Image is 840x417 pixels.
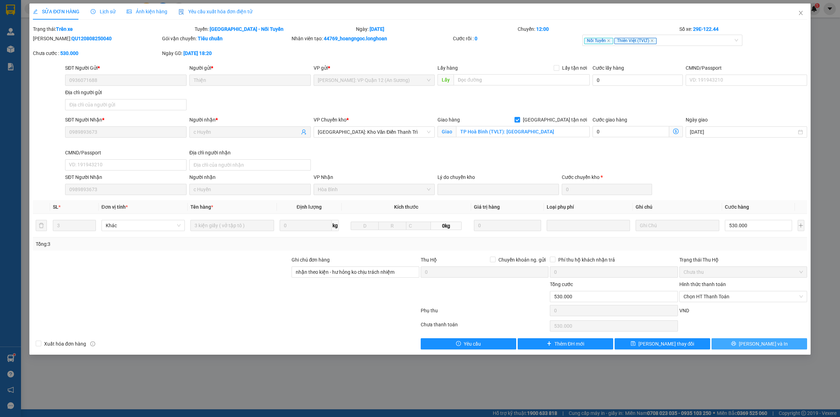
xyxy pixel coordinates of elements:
[406,222,431,230] input: C
[190,204,213,210] span: Tên hàng
[638,340,694,348] span: [PERSON_NAME] thay đổi
[679,256,807,264] div: Trạng thái Thu Hộ
[292,257,330,263] label: Ghi chú đơn hàng
[421,257,437,263] span: Thu Hộ
[33,49,161,57] div: Chưa cước :
[437,173,559,181] div: Lý do chuyển kho
[33,9,38,14] span: edit
[47,3,139,13] strong: PHIẾU DÁN LÊN HÀNG
[178,9,184,15] img: icon
[437,74,454,85] span: Lấy
[536,26,549,32] b: 12:00
[162,49,290,57] div: Ngày GD:
[421,338,516,349] button: exclamation-circleYêu cầu
[19,15,37,21] strong: CSKH:
[474,204,500,210] span: Giá trị hàng
[593,117,627,123] label: Cước giao hàng
[127,9,167,14] span: Ảnh kiện hàng
[593,65,624,71] label: Cước lấy hàng
[33,9,79,14] span: SỬA ĐƠN HÀNG
[189,64,311,72] div: Người gửi
[3,37,108,47] span: Mã đơn: HNVD1208250051
[456,126,590,137] input: Giao tận nơi
[453,35,581,42] div: Cước rồi :
[475,36,477,41] b: 0
[292,266,419,278] input: Ghi chú đơn hàng
[679,25,808,33] div: Số xe:
[65,116,187,124] div: SĐT Người Nhận
[636,220,719,231] input: Ghi Chú
[178,9,252,14] span: Yêu cầu xuất hóa đơn điện tử
[318,75,431,85] span: Hồ Chí Minh: VP Quận 12 (An Sương)
[791,4,811,23] button: Close
[712,338,807,349] button: printer[PERSON_NAME] và In
[593,126,669,137] input: Cước giao hàng
[53,204,58,210] span: SL
[65,149,187,157] div: CMND/Passport
[314,117,346,123] span: VP Chuyển kho
[355,25,517,33] div: Ngày:
[555,256,618,264] span: Phí thu hộ khách nhận trả
[725,204,749,210] span: Cước hàng
[798,220,804,231] button: plus
[431,222,462,230] span: 0kg
[332,220,339,231] span: kg
[378,222,406,230] input: R
[520,116,590,124] span: [GEOGRAPHIC_DATA] tận nơi
[547,341,552,347] span: plus
[41,340,89,348] span: Xuất hóa đơn hàng
[65,89,187,96] div: Địa chỉ người gửi
[584,38,613,44] span: Nối Tuyến
[690,128,797,136] input: Ngày giao
[33,35,161,42] div: [PERSON_NAME]:
[32,25,194,33] div: Trạng thái:
[60,50,78,56] b: 530.000
[194,25,356,33] div: Tuyến:
[189,149,311,157] div: Địa chỉ người nhận
[190,220,274,231] input: VD: Bàn, Ghế
[318,184,431,195] span: Hòa Bình
[496,256,548,264] span: Chuyển khoản ng. gửi
[614,38,657,44] span: Thiên Việt (TVLT)
[454,74,590,85] input: Dọc đường
[686,117,708,123] label: Ngày giao
[351,222,379,230] input: D
[318,127,431,137] span: Hà Nội: Kho Văn Điển Thanh Trì
[189,173,311,181] div: Người nhận
[61,15,128,28] span: CÔNG TY TNHH CHUYỂN PHÁT NHANH BẢO AN
[550,282,573,287] span: Tổng cước
[106,220,181,231] span: Khác
[420,321,549,333] div: Chưa thanh toán
[198,36,223,41] b: Tiêu chuẩn
[562,173,652,181] div: Cước chuyển kho
[693,26,719,32] b: 29E-122.44
[474,220,541,231] input: 0
[314,64,435,72] div: VP gửi
[3,15,53,27] span: [PHONE_NUMBER]
[210,26,283,32] b: [GEOGRAPHIC_DATA] - Nối Tuyến
[731,341,736,347] span: printer
[292,35,452,42] div: Nhân viên tạo:
[65,64,187,72] div: SĐT Người Gửi
[420,307,549,319] div: Phụ thu
[71,36,112,41] b: QU120808250040
[65,173,187,181] div: SĐT Người Nhận
[394,204,418,210] span: Kích thước
[162,35,290,42] div: Gói vận chuyển:
[679,282,726,287] label: Hình thức thanh toán
[101,204,128,210] span: Đơn vị tính
[739,340,788,348] span: [PERSON_NAME] và In
[90,341,95,346] span: info-circle
[679,308,689,313] span: VND
[456,341,461,347] span: exclamation-circle
[593,75,683,86] input: Cước lấy hàng
[65,99,187,110] input: Địa chỉ của người gửi
[684,267,803,277] span: Chưa thu
[650,39,654,42] span: close
[301,129,307,135] span: user-add
[518,338,613,349] button: plusThêm ĐH mới
[798,10,804,16] span: close
[615,338,710,349] button: save[PERSON_NAME] thay đổi
[684,291,803,302] span: Chọn HT Thanh Toán
[324,36,387,41] b: 44769_hoangngoc.longhoan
